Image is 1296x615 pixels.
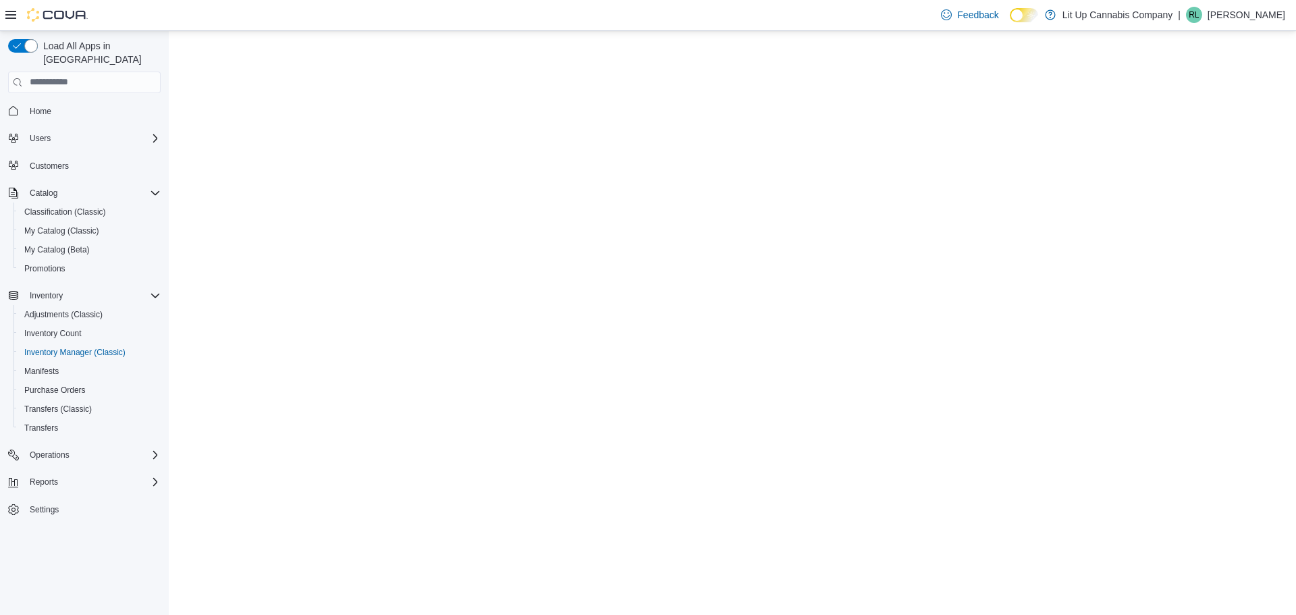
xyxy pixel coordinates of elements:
[24,130,56,146] button: Users
[30,504,59,515] span: Settings
[24,447,161,463] span: Operations
[957,8,998,22] span: Feedback
[1186,7,1202,23] div: Roy Lackey
[19,306,161,323] span: Adjustments (Classic)
[24,404,92,415] span: Transfers (Classic)
[30,133,51,144] span: Users
[24,385,86,396] span: Purchase Orders
[1010,8,1038,22] input: Dark Mode
[19,261,71,277] a: Promotions
[24,185,63,201] button: Catalog
[1178,7,1181,23] p: |
[27,8,88,22] img: Cova
[24,157,161,174] span: Customers
[24,502,64,518] a: Settings
[8,96,161,555] nav: Complex example
[19,325,87,342] a: Inventory Count
[30,161,69,171] span: Customers
[24,347,126,358] span: Inventory Manager (Classic)
[936,1,1004,28] a: Feedback
[24,158,74,174] a: Customers
[19,242,161,258] span: My Catalog (Beta)
[19,223,105,239] a: My Catalog (Classic)
[13,324,166,343] button: Inventory Count
[24,474,63,490] button: Reports
[19,363,64,379] a: Manifests
[19,420,63,436] a: Transfers
[38,39,161,66] span: Load All Apps in [GEOGRAPHIC_DATA]
[30,450,70,460] span: Operations
[3,156,166,176] button: Customers
[24,207,106,217] span: Classification (Classic)
[13,305,166,324] button: Adjustments (Classic)
[30,477,58,487] span: Reports
[24,501,161,518] span: Settings
[24,288,68,304] button: Inventory
[24,366,59,377] span: Manifests
[19,344,131,360] a: Inventory Manager (Classic)
[24,288,161,304] span: Inventory
[19,223,161,239] span: My Catalog (Classic)
[19,325,161,342] span: Inventory Count
[19,401,97,417] a: Transfers (Classic)
[3,184,166,203] button: Catalog
[24,447,75,463] button: Operations
[3,286,166,305] button: Inventory
[13,203,166,221] button: Classification (Classic)
[19,420,161,436] span: Transfers
[3,101,166,121] button: Home
[13,419,166,437] button: Transfers
[19,401,161,417] span: Transfers (Classic)
[19,261,161,277] span: Promotions
[24,244,90,255] span: My Catalog (Beta)
[24,225,99,236] span: My Catalog (Classic)
[24,309,103,320] span: Adjustments (Classic)
[24,103,57,119] a: Home
[1062,7,1172,23] p: Lit Up Cannabis Company
[30,188,57,198] span: Catalog
[13,362,166,381] button: Manifests
[3,473,166,491] button: Reports
[19,382,161,398] span: Purchase Orders
[1208,7,1285,23] p: [PERSON_NAME]
[24,185,161,201] span: Catalog
[13,221,166,240] button: My Catalog (Classic)
[13,343,166,362] button: Inventory Manager (Classic)
[13,259,166,278] button: Promotions
[3,500,166,519] button: Settings
[19,363,161,379] span: Manifests
[24,328,82,339] span: Inventory Count
[19,242,95,258] a: My Catalog (Beta)
[24,263,65,274] span: Promotions
[19,204,111,220] a: Classification (Classic)
[3,129,166,148] button: Users
[24,423,58,433] span: Transfers
[19,344,161,360] span: Inventory Manager (Classic)
[1189,7,1199,23] span: RL
[24,103,161,119] span: Home
[19,382,91,398] a: Purchase Orders
[19,306,108,323] a: Adjustments (Classic)
[13,240,166,259] button: My Catalog (Beta)
[30,106,51,117] span: Home
[24,130,161,146] span: Users
[24,474,161,490] span: Reports
[13,381,166,400] button: Purchase Orders
[3,446,166,464] button: Operations
[19,204,161,220] span: Classification (Classic)
[30,290,63,301] span: Inventory
[13,400,166,419] button: Transfers (Classic)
